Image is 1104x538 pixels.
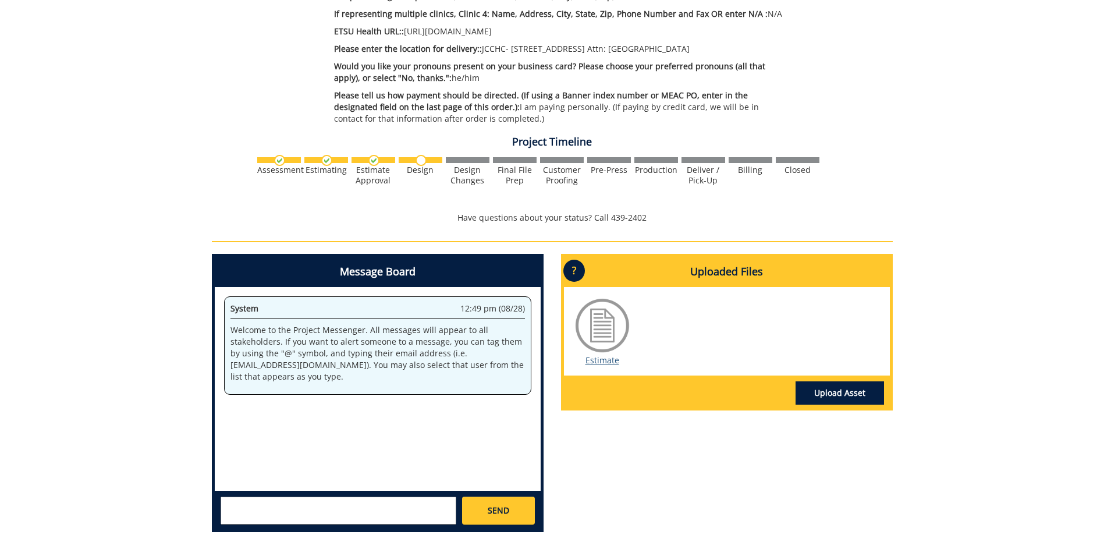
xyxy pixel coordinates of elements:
p: Welcome to the Project Messenger. All messages will appear to all stakeholders. If you want to al... [230,324,525,383]
span: If representing multiple clinics, Clinic 4: Name, Address, City, State, Zip, Phone Number and Fax... [334,8,768,19]
div: Estimate Approval [352,165,395,186]
p: N/A [334,8,790,20]
span: System [230,303,258,314]
div: Final File Prep [493,165,537,186]
p: he/him [334,61,790,84]
span: SEND [488,505,509,516]
h4: Uploaded Files [564,257,890,287]
img: no [416,155,427,166]
p: JCCHC- [STREET_ADDRESS] Attn: [GEOGRAPHIC_DATA] [334,43,790,55]
div: Pre-Press [587,165,631,175]
span: Would you like your pronouns present on your business card? Please choose your preferred pronouns... [334,61,765,83]
span: ETSU Health URL:: [334,26,404,37]
div: Customer Proofing [540,165,584,186]
a: Estimate [585,355,619,366]
p: Have questions about your status? Call 439-2402 [212,212,893,224]
div: Design [399,165,442,175]
img: checkmark [321,155,332,166]
textarea: messageToSend [221,497,456,525]
a: SEND [462,497,534,525]
div: Deliver / Pick-Up [681,165,725,186]
p: ? [563,260,585,282]
img: checkmark [368,155,379,166]
span: Please enter the location for delivery:: [334,43,482,54]
div: Design Changes [446,165,489,186]
div: Production [634,165,678,175]
img: checkmark [274,155,285,166]
a: Upload Asset [796,381,884,405]
div: Billing [729,165,772,175]
span: Please tell us how payment should be directed. (If using a Banner index number or MEAC PO, enter ... [334,90,748,112]
p: [URL][DOMAIN_NAME] [334,26,790,37]
div: Estimating [304,165,348,175]
div: Closed [776,165,819,175]
span: 12:49 pm (08/28) [460,303,525,314]
h4: Message Board [215,257,541,287]
h4: Project Timeline [212,136,893,148]
div: Assessment [257,165,301,175]
p: I am paying personally. (If paying by credit card, we will be in contact for that information aft... [334,90,790,125]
